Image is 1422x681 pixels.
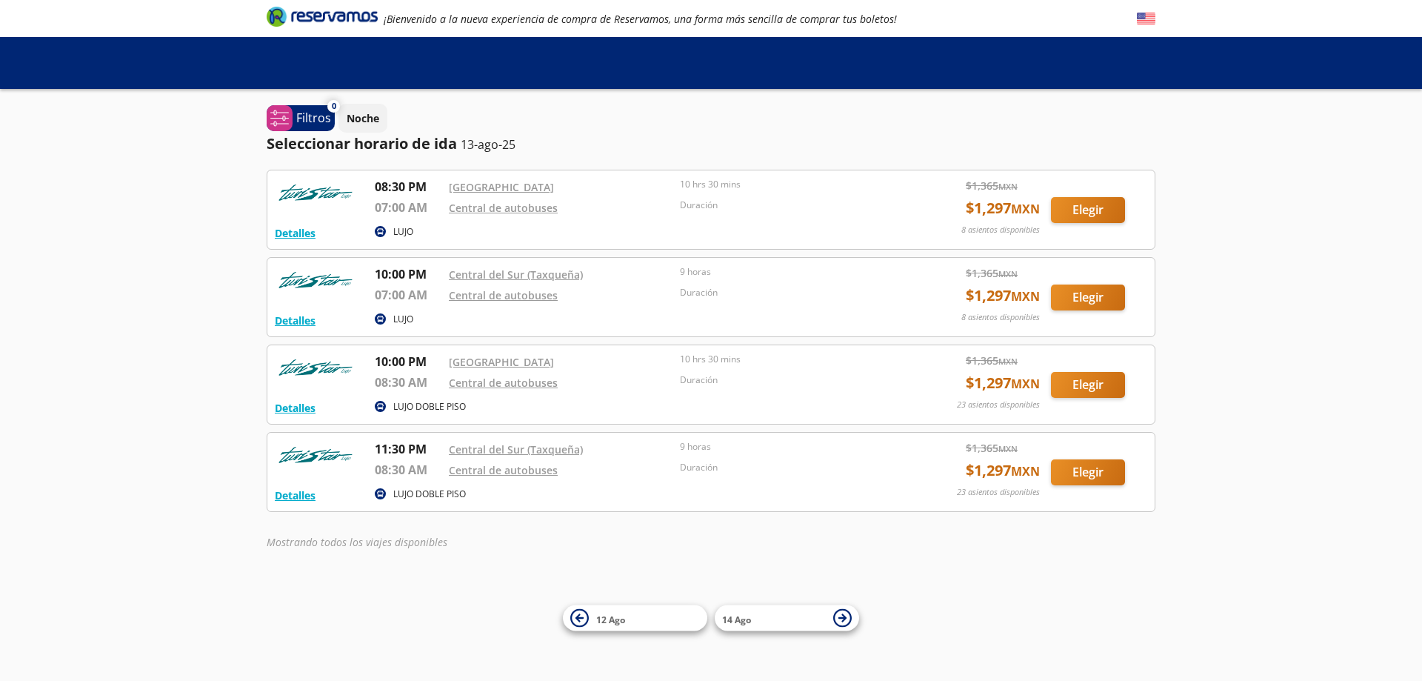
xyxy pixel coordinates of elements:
span: $ 1,365 [966,265,1018,281]
a: [GEOGRAPHIC_DATA] [449,180,554,194]
p: LUJO DOBLE PISO [393,400,466,413]
p: LUJO [393,313,413,326]
span: $ 1,297 [966,372,1040,394]
span: 0 [332,100,336,113]
a: Central de autobuses [449,376,558,390]
span: 12 Ago [596,613,625,625]
p: LUJO [393,225,413,239]
p: Duración [680,286,904,299]
a: Central de autobuses [449,288,558,302]
button: Detalles [275,400,316,416]
p: 10:00 PM [375,265,441,283]
button: 0Filtros [267,105,335,131]
span: $ 1,365 [966,178,1018,193]
i: Brand Logo [267,5,378,27]
p: 08:30 PM [375,178,441,196]
p: 10:00 PM [375,353,441,371]
p: 08:30 AM [375,461,441,479]
a: Central de autobuses [449,201,558,215]
p: 23 asientos disponibles [957,399,1040,411]
button: Detalles [275,225,316,241]
small: MXN [1011,201,1040,217]
button: 14 Ago [715,605,859,631]
button: Elegir [1051,372,1125,398]
img: RESERVAMOS [275,178,356,207]
p: 13-ago-25 [461,136,515,153]
span: $ 1,297 [966,459,1040,482]
p: Duración [680,373,904,387]
button: Detalles [275,488,316,503]
span: $ 1,297 [966,197,1040,219]
button: 12 Ago [563,605,707,631]
p: LUJO DOBLE PISO [393,488,466,501]
p: Duración [680,461,904,474]
span: $ 1,365 [966,353,1018,368]
img: RESERVAMOS [275,265,356,295]
em: ¡Bienvenido a la nueva experiencia de compra de Reservamos, una forma más sencilla de comprar tus... [384,12,897,26]
a: Central del Sur (Taxqueña) [449,268,583,282]
p: 10 hrs 30 mins [680,353,904,366]
img: RESERVAMOS [275,440,356,470]
small: MXN [998,356,1018,367]
p: 9 horas [680,440,904,454]
small: MXN [1011,463,1040,479]
p: Seleccionar horario de ida [267,133,457,155]
p: 23 asientos disponibles [957,486,1040,499]
p: 07:00 AM [375,286,441,304]
span: 14 Ago [722,613,751,625]
button: Elegir [1051,459,1125,485]
a: [GEOGRAPHIC_DATA] [449,355,554,369]
small: MXN [1011,376,1040,392]
small: MXN [998,443,1018,454]
em: Mostrando todos los viajes disponibles [267,535,447,549]
p: Duración [680,199,904,212]
p: Noche [347,110,379,126]
button: Noche [338,104,387,133]
span: $ 1,365 [966,440,1018,456]
button: English [1137,10,1155,28]
small: MXN [1011,288,1040,305]
p: 8 asientos disponibles [961,311,1040,324]
p: 10 hrs 30 mins [680,178,904,191]
p: 11:30 PM [375,440,441,458]
p: 08:30 AM [375,373,441,391]
button: Detalles [275,313,316,328]
button: Elegir [1051,197,1125,223]
p: 07:00 AM [375,199,441,216]
span: $ 1,297 [966,285,1040,307]
img: RESERVAMOS [275,353,356,382]
p: 9 horas [680,265,904,279]
a: Central de autobuses [449,463,558,477]
small: MXN [998,181,1018,192]
button: Elegir [1051,285,1125,310]
p: Filtros [296,109,331,127]
a: Central del Sur (Taxqueña) [449,442,583,456]
small: MXN [998,268,1018,279]
a: Brand Logo [267,5,378,32]
p: 8 asientos disponibles [961,224,1040,236]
